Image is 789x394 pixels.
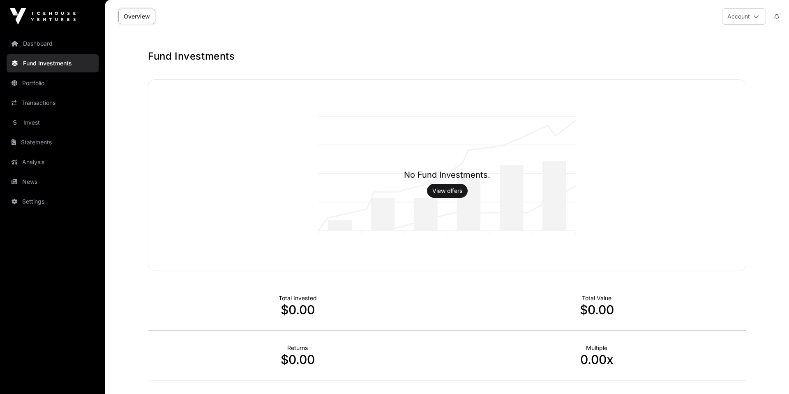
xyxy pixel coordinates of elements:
[404,169,490,181] h1: No Fund Investments.
[7,94,99,112] a: Transactions
[7,192,99,211] a: Settings
[432,187,462,195] a: View offers
[447,302,746,317] p: $0.00
[148,50,746,63] h1: Fund Investments
[148,302,447,317] p: $0.00
[148,294,447,302] p: Total Invested
[118,9,155,24] a: Overview
[7,133,99,151] a: Statements
[10,8,76,25] img: Icehouse Ventures Logo
[7,153,99,171] a: Analysis
[7,173,99,191] a: News
[7,35,99,53] a: Dashboard
[722,8,766,25] button: Account
[7,74,99,92] a: Portfolio
[748,355,789,394] iframe: Chat Widget
[7,54,99,72] a: Fund Investments
[148,352,447,367] p: $0.00
[447,344,746,352] p: Multiple
[447,352,746,367] p: 0.00x
[148,344,447,352] p: Returns
[7,114,99,132] a: Invest
[427,184,468,198] button: View offers
[447,294,746,302] p: Total Value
